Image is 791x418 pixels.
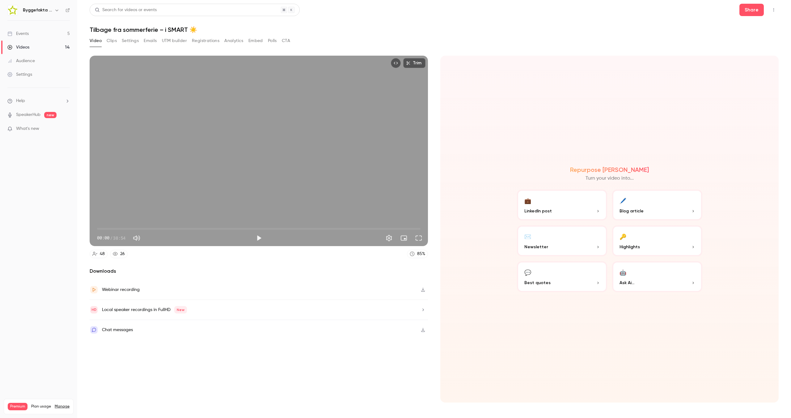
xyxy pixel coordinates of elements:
div: Local speaker recordings in FullHD [102,306,187,313]
button: Analytics [224,36,243,46]
button: 🤖Ask Ai... [612,261,702,292]
div: Events [7,31,29,37]
div: 85 % [417,251,425,257]
button: Polls [268,36,277,46]
a: 85% [407,250,428,258]
img: website_grey.svg [10,16,15,21]
span: Newsletter [524,244,548,250]
span: Best quotes [524,279,551,286]
div: 💼 [524,196,531,205]
div: Webinar recording [102,286,140,293]
button: Registrations [192,36,219,46]
button: UTM builder [162,36,187,46]
button: Mute [130,232,143,244]
div: 26 [120,251,125,257]
h2: Repurpose [PERSON_NAME] [570,166,649,173]
div: Search for videos or events [95,7,157,13]
h1: Tilbage fra sommerferie – i SMART ☀️ [90,26,779,33]
button: Play [253,232,265,244]
span: Ask Ai... [620,279,634,286]
div: 💬 [524,267,531,277]
div: ✉️ [524,232,531,241]
div: 00:00 [97,235,125,241]
button: Settings [122,36,139,46]
h2: Downloads [90,267,428,275]
div: 🖊️ [620,196,626,205]
button: Video [90,36,102,46]
span: / [110,235,112,241]
button: ✉️Newsletter [517,225,607,256]
a: Manage [55,404,70,409]
div: v 4.0.25 [17,10,30,15]
button: Settings [383,232,395,244]
div: Videos [7,44,29,50]
li: help-dropdown-opener [7,98,70,104]
span: Help [16,98,25,104]
a: 26 [110,250,128,258]
span: 00:00 [97,235,109,241]
button: Full screen [412,232,425,244]
span: New [174,306,187,313]
span: Blog article [620,208,644,214]
button: 🔑Highlights [612,225,702,256]
span: Plan usage [31,404,51,409]
button: Share [739,4,764,16]
div: Settings [7,71,32,78]
div: 🤖 [620,267,626,277]
span: Highlights [620,244,640,250]
div: Domain: [DOMAIN_NAME] [16,16,68,21]
button: Top Bar Actions [769,5,779,15]
button: Emails [144,36,157,46]
div: Keywords by Traffic [68,36,104,41]
button: 🖊️Blog article [612,190,702,220]
h6: Byggefakta | Powered by Hubexo [23,7,52,13]
div: Chat messages [102,326,133,334]
img: tab_keywords_by_traffic_grey.svg [61,36,66,41]
div: 🔑 [620,232,626,241]
button: 💼LinkedIn post [517,190,607,220]
button: Clips [107,36,117,46]
span: new [44,112,57,118]
span: What's new [16,126,39,132]
span: Premium [8,403,27,410]
div: 48 [100,251,105,257]
button: Trim [403,58,425,68]
button: 💬Best quotes [517,261,607,292]
button: Embed [248,36,263,46]
a: SpeakerHub [16,112,40,118]
span: LinkedIn post [524,208,552,214]
a: 48 [90,250,108,258]
p: Turn your video into... [586,175,634,182]
button: Embed video [391,58,401,68]
img: logo_orange.svg [10,10,15,15]
button: Turn on miniplayer [398,232,410,244]
div: Audience [7,58,35,64]
img: tab_domain_overview_orange.svg [17,36,22,41]
div: Domain Overview [23,36,55,41]
button: CTA [282,36,290,46]
img: Byggefakta | Powered by Hubexo [8,5,18,15]
span: 38:54 [113,235,125,241]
